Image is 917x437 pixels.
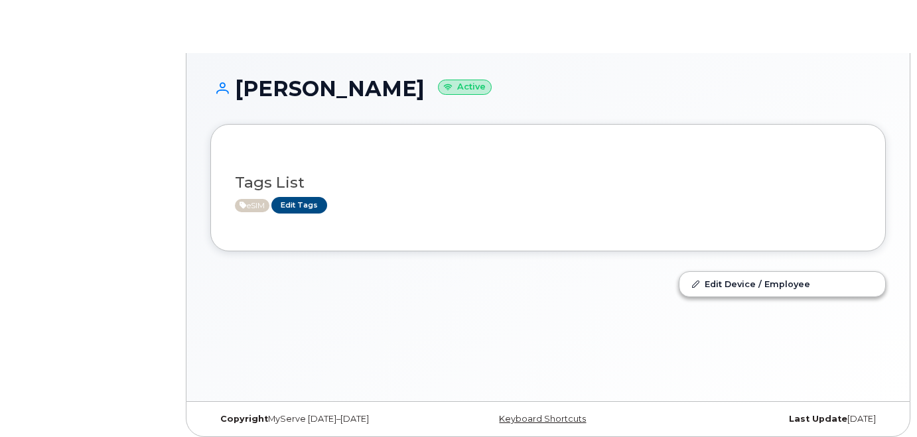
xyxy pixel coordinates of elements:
[499,414,586,424] a: Keyboard Shortcuts
[210,77,886,100] h1: [PERSON_NAME]
[235,174,861,191] h3: Tags List
[210,414,435,424] div: MyServe [DATE]–[DATE]
[271,197,327,214] a: Edit Tags
[661,414,886,424] div: [DATE]
[220,414,268,424] strong: Copyright
[679,272,885,296] a: Edit Device / Employee
[789,414,847,424] strong: Last Update
[235,199,269,212] span: Active
[438,80,492,95] small: Active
